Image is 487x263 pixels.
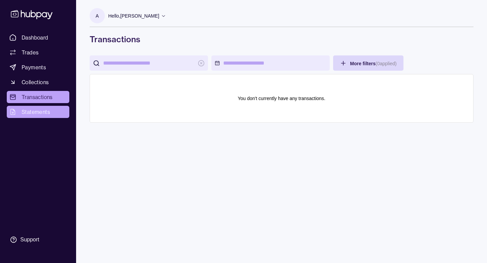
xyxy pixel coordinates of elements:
p: A [96,12,99,20]
a: Dashboard [7,31,69,44]
span: Dashboard [22,33,48,42]
a: Transactions [7,91,69,103]
span: Transactions [22,93,53,101]
span: Statements [22,108,50,116]
p: You don't currently have any transactions. [238,95,325,102]
a: Statements [7,106,69,118]
input: search [103,55,194,71]
a: Collections [7,76,69,88]
a: Support [7,233,69,247]
p: ( 0 applied) [375,61,396,66]
button: More filters(0applied) [333,55,403,71]
span: Trades [22,48,39,56]
span: More filters [350,61,397,66]
a: Payments [7,61,69,73]
span: Payments [22,63,46,71]
div: Support [20,236,39,243]
a: Trades [7,46,69,58]
p: Hello, [PERSON_NAME] [108,12,159,20]
h1: Transactions [90,34,473,45]
span: Collections [22,78,49,86]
